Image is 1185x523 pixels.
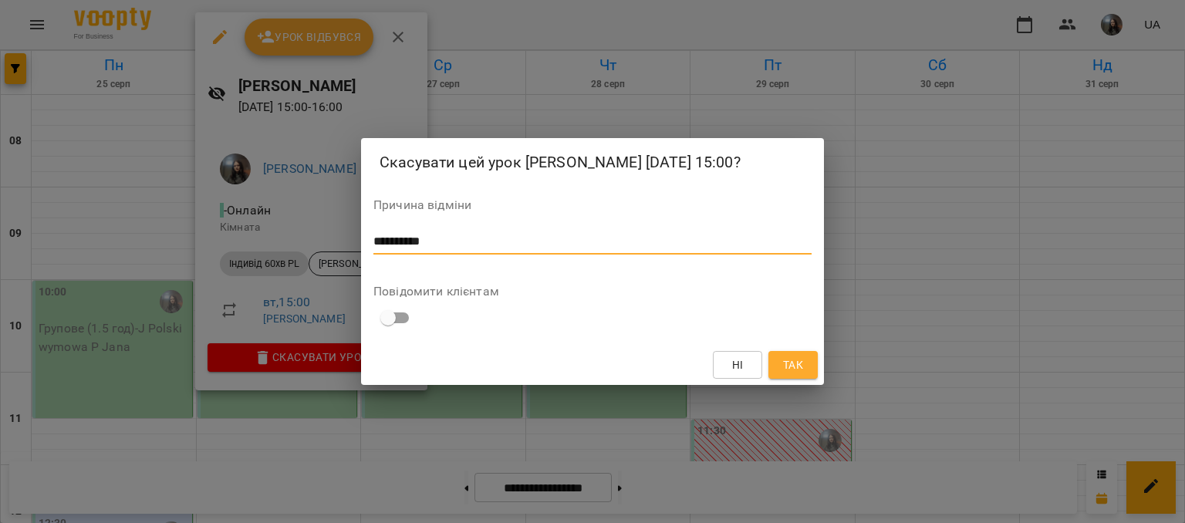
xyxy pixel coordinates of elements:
[783,356,803,374] span: Так
[732,356,744,374] span: Ні
[768,351,818,379] button: Так
[380,150,805,174] h2: Скасувати цей урок [PERSON_NAME] [DATE] 15:00?
[373,285,812,298] label: Повідомити клієнтам
[713,351,762,379] button: Ні
[373,199,812,211] label: Причина відміни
